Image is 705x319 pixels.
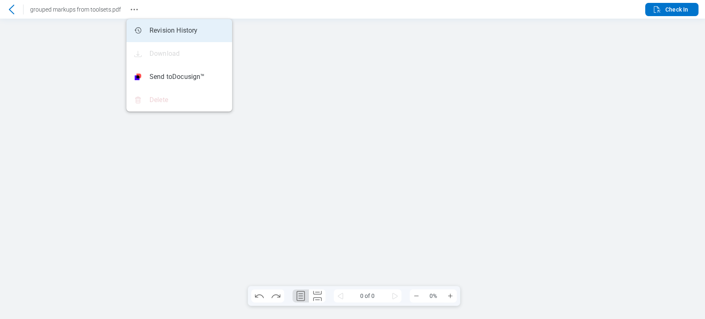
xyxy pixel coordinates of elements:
span: Check In [665,5,688,14]
button: Revision History [128,3,141,16]
span: grouped markups from toolsets.pdf [30,6,121,13]
button: Check In [645,3,698,16]
div: Download [133,49,180,59]
span: Send to Docusign™ [150,72,205,81]
ul: Revision History [126,19,232,112]
img: Docusign Logo [135,74,141,80]
button: Redo [268,289,284,302]
span: Delete [150,95,168,105]
div: Revision History [133,26,198,36]
span: 0% [423,289,444,302]
button: Zoom In [444,289,457,302]
button: Zoom Out [410,289,423,302]
button: Continuous Page Layout [309,289,325,302]
button: Single Page Layout [292,289,309,302]
span: 0 of 0 [347,289,388,302]
button: Undo [251,289,268,302]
